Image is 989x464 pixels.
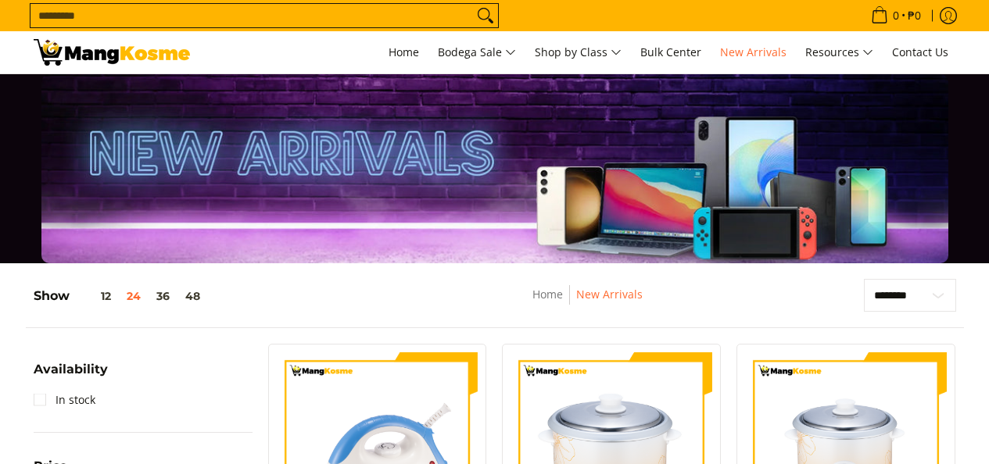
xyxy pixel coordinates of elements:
span: New Arrivals [720,45,787,59]
span: Contact Us [892,45,948,59]
a: New Arrivals [712,31,794,73]
img: New Arrivals: Fresh Release from The Premium Brands l Mang Kosme [34,39,190,66]
button: Search [473,4,498,27]
summary: Open [34,363,108,387]
span: Resources [805,43,873,62]
span: Home [389,45,419,59]
span: 0 [890,10,901,21]
span: Shop by Class [535,43,622,62]
a: Bulk Center [632,31,709,73]
h5: Show [34,288,208,304]
span: • [866,7,926,24]
nav: Breadcrumbs [428,285,747,320]
a: Contact Us [884,31,956,73]
button: 12 [70,290,119,302]
a: Home [381,31,427,73]
a: In stock [34,387,95,412]
nav: Main Menu [206,31,956,73]
button: 24 [119,290,149,302]
span: Availability [34,363,108,376]
a: New Arrivals [576,287,643,302]
span: Bulk Center [640,45,701,59]
a: Shop by Class [527,31,629,73]
span: Bodega Sale [438,43,516,62]
span: ₱0 [905,10,923,21]
a: Resources [797,31,881,73]
a: Home [532,287,563,302]
button: 36 [149,290,177,302]
a: Bodega Sale [430,31,524,73]
button: 48 [177,290,208,302]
